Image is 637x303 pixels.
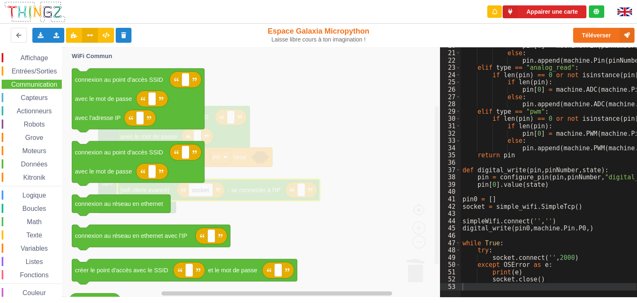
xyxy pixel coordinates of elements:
[440,203,461,210] div: 42
[440,108,461,115] div: 29
[25,232,43,239] span: Texte
[22,121,46,128] span: Robots
[440,239,461,247] div: 47
[26,218,43,225] span: Math
[440,137,461,144] div: 33
[440,188,461,195] div: 40
[440,122,461,130] div: 31
[22,289,47,296] span: Couleur
[75,95,132,102] text: avec le mot de passe
[440,151,461,159] div: 35
[440,57,461,64] div: 22
[440,49,461,57] div: 21
[440,232,461,239] div: 46
[440,130,461,137] div: 32
[19,271,50,279] span: Fonctions
[440,93,461,101] div: 27
[440,181,461,188] div: 39
[440,144,461,152] div: 34
[440,115,461,122] div: 30
[440,283,461,291] div: 53
[24,134,45,141] span: Grove
[24,258,44,265] span: Listes
[573,28,635,43] button: Téléverser
[264,36,373,43] div: Laisse libre cours à ton imagination !
[22,174,46,181] span: Kitronik
[19,94,49,101] span: Capteurs
[440,173,461,181] div: 38
[264,27,373,43] div: Espace Galaxia Micropython
[618,7,632,16] img: gb.png
[21,192,47,199] span: Logique
[75,200,163,207] text: connexion au réseau en ethernet
[440,247,461,254] div: 48
[10,81,58,88] span: Communication
[589,5,604,18] div: Tu es connecté au serveur de création de Thingz
[440,217,461,225] div: 44
[75,232,187,239] text: connexion au réseau en ethernet avec l'IP
[19,245,49,252] span: Variables
[440,276,461,283] div: 52
[440,166,461,174] div: 37
[440,261,461,269] div: 50
[20,161,49,168] span: Données
[440,100,461,108] div: 28
[19,54,49,61] span: Affichage
[10,68,58,75] span: Entrées/Sorties
[440,159,461,166] div: 36
[440,269,461,276] div: 51
[21,205,47,212] span: Boucles
[440,210,461,217] div: 43
[440,64,461,71] div: 23
[75,115,121,121] text: avec l'adresse IP
[75,168,132,175] text: avec le mot de passe
[15,108,53,115] span: Actionneurs
[503,5,586,18] button: Appairer une carte
[440,71,461,79] div: 24
[440,195,461,203] div: 41
[75,149,163,156] text: connexion au point d'accès SSID
[208,267,258,274] text: et le mot de passe
[440,225,461,232] div: 45
[75,267,168,274] text: créer le point d'accès avec le SSID
[72,52,112,59] text: WiFi Commun
[440,254,461,261] div: 49
[440,78,461,86] div: 25
[440,86,461,93] div: 26
[4,1,66,23] img: thingz_logo.png
[21,147,48,154] span: Moteurs
[75,76,163,83] text: connexion au point d'accès SSID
